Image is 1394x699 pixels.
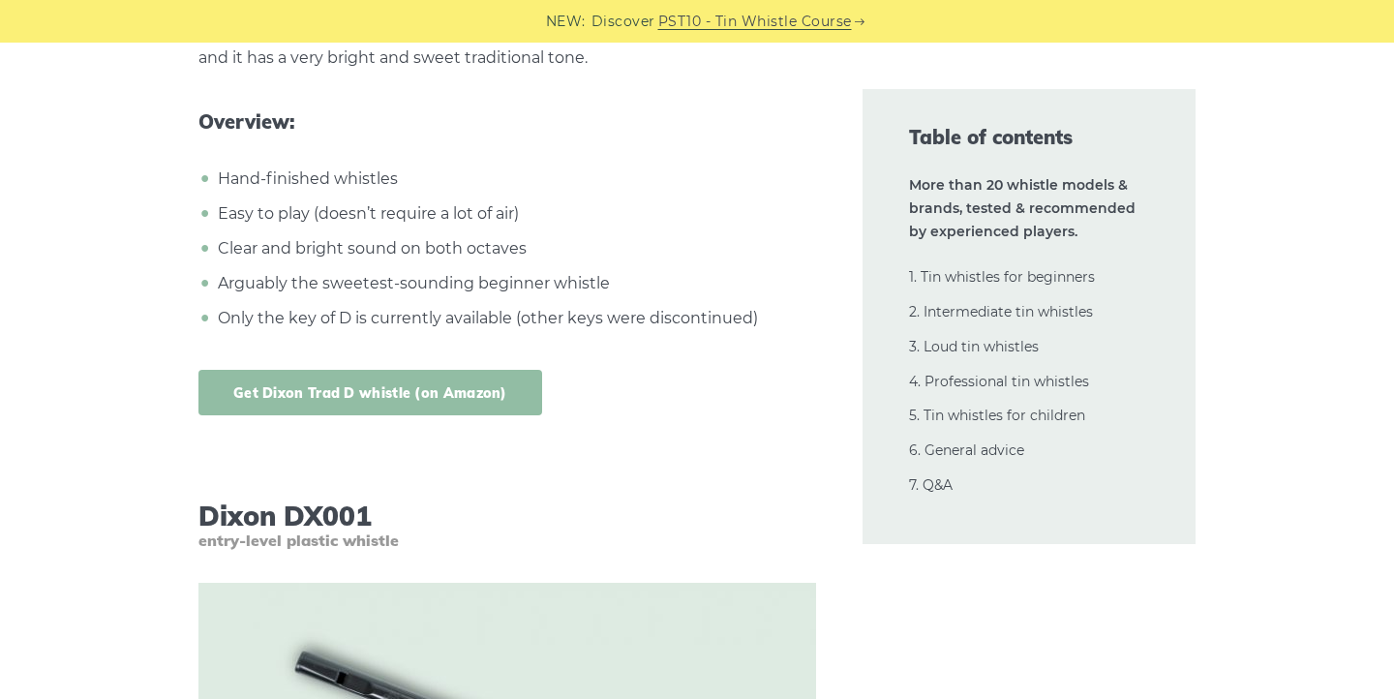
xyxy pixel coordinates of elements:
a: PST10 - Tin Whistle Course [658,11,852,33]
span: entry-level plastic whistle [198,532,816,550]
li: Easy to play (doesn’t require a lot of air) [213,201,816,227]
span: NEW: [546,11,586,33]
span: Overview: [198,110,816,134]
span: Table of contents [909,124,1149,151]
a: 4. Professional tin whistles [909,373,1089,390]
a: 2. Intermediate tin whistles [909,303,1093,320]
h3: Dixon DX001 [198,500,816,551]
li: Arguably the sweetest-sounding beginner whistle [213,271,816,296]
li: Hand-finished whistles [213,167,816,192]
a: 6. General advice [909,441,1024,459]
span: Discover [591,11,655,33]
li: Only the key of D is currently available (other keys were discontinued) [213,306,816,331]
li: Clear and bright sound on both octaves [213,236,816,261]
a: Get Dixon Trad D whistle (on Amazon) [198,370,542,415]
a: 5. Tin whistles for children [909,407,1085,424]
strong: More than 20 whistle models & brands, tested & recommended by experienced players. [909,176,1136,240]
a: 7. Q&A [909,476,953,494]
a: 1. Tin whistles for beginners [909,268,1095,286]
a: 3. Loud tin whistles [909,338,1039,355]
